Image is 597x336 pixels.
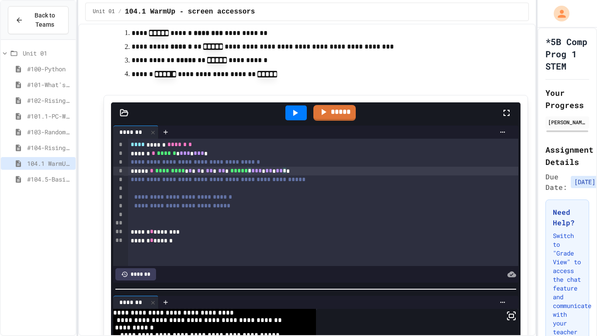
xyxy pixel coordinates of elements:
[27,80,72,89] span: #101-What's This ??
[118,8,121,15] span: /
[545,143,589,168] h2: Assignment Details
[27,96,72,105] span: #102-Rising Sun
[23,49,72,58] span: Unit 01
[545,35,589,72] h1: *5B Comp Prog 1 STEM
[545,3,572,24] div: My Account
[545,171,567,192] span: Due Date:
[545,87,589,111] h2: Your Progress
[553,207,582,228] h3: Need Help?
[27,64,72,73] span: #100-Python
[28,11,61,29] span: Back to Teams
[27,112,72,121] span: #101.1-PC-Where am I?
[548,118,587,126] div: [PERSON_NAME]
[27,143,72,152] span: #104-Rising Sun Plus
[27,159,72,168] span: 104.1 WarmUp - screen accessors
[27,127,72,136] span: #103-Random Box
[93,8,115,15] span: Unit 01
[27,175,72,184] span: #104.5-Basic Graphics Review
[125,7,255,17] span: 104.1 WarmUp - screen accessors
[8,6,69,34] button: Back to Teams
